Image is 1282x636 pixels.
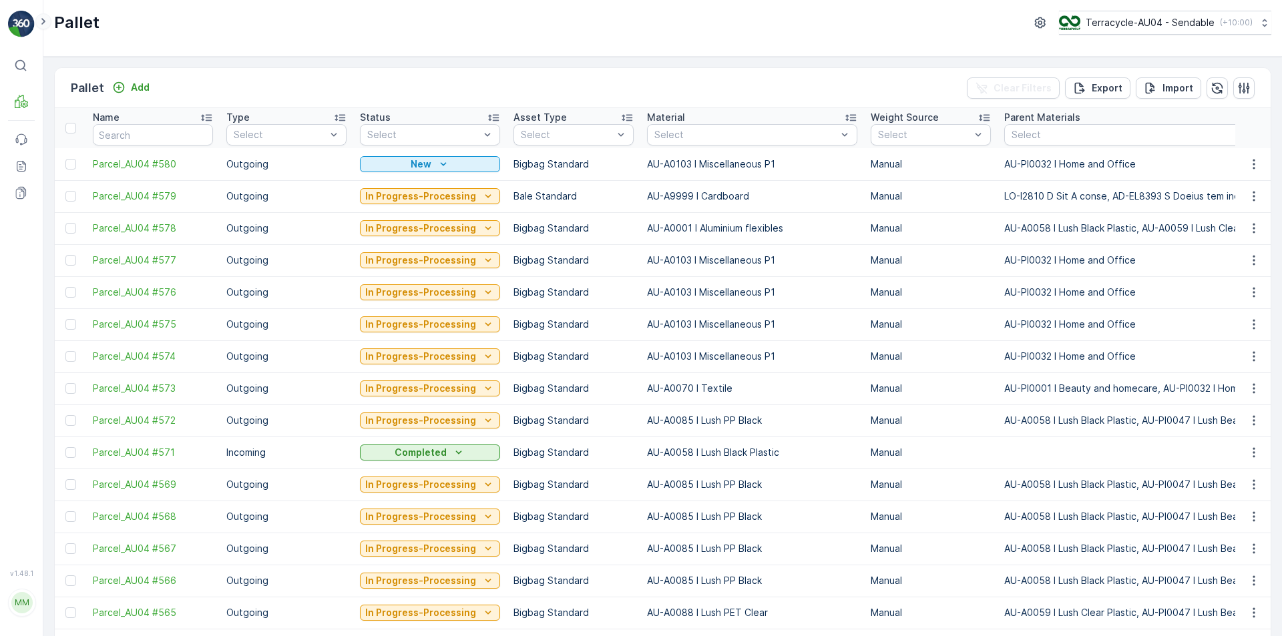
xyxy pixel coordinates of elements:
td: Outgoing [220,276,353,308]
td: AU-A0103 I Miscellaneous P1 [640,244,864,276]
button: Terracycle-AU04 - Sendable(+10:00) [1059,11,1271,35]
p: Completed [395,446,447,459]
span: v 1.48.1 [8,569,35,577]
td: Manual [864,468,998,501]
span: Parcel_AU04 #572 [93,414,213,427]
div: Toggle Row Selected [65,319,76,330]
td: AU-A0085 I Lush PP Black [640,501,864,533]
td: AU-A0001 I Aluminium flexibles [640,212,864,244]
td: Outgoing [220,244,353,276]
td: Outgoing [220,533,353,565]
div: Toggle Row Selected [65,351,76,362]
td: Outgoing [220,372,353,404]
button: In Progress-Processing [360,605,500,621]
a: Parcel_AU04 #576 [93,286,213,299]
td: AU-A0058 I Lush Black Plastic [640,436,864,468]
p: Select [878,128,970,141]
td: AU-A0103 I Miscellaneous P1 [640,148,864,180]
div: Toggle Row Selected [65,191,76,202]
p: ( +10:00 ) [1220,17,1253,28]
td: Bigbag Standard [507,372,640,404]
p: In Progress-Processing [365,190,476,203]
p: In Progress-Processing [365,574,476,587]
td: Manual [864,533,998,565]
div: Toggle Row Selected [65,415,76,426]
span: Parcel_AU04 #571 [93,446,213,459]
td: Bigbag Standard [507,148,640,180]
td: AU-A0103 I Miscellaneous P1 [640,340,864,372]
input: Search [93,124,213,145]
td: Manual [864,565,998,597]
td: Outgoing [220,404,353,436]
button: MM [8,580,35,625]
td: AU-A0103 I Miscellaneous P1 [640,308,864,340]
td: AU-A0085 I Lush PP Black [640,404,864,436]
td: Bigbag Standard [507,244,640,276]
button: In Progress-Processing [360,188,500,204]
p: In Progress-Processing [365,542,476,555]
td: AU-A0088 I Lush PET Clear [640,597,864,629]
p: Pallet [71,79,104,97]
p: Pallet [54,12,99,33]
td: Manual [864,436,998,468]
td: Bigbag Standard [507,340,640,372]
img: logo [8,11,35,37]
button: Import [1136,77,1201,99]
p: In Progress-Processing [365,286,476,299]
div: Toggle Row Selected [65,479,76,490]
button: In Progress-Processing [360,541,500,557]
p: Import [1162,81,1193,95]
div: Toggle Row Selected [65,255,76,266]
a: Parcel_AU04 #573 [93,382,213,395]
p: Parent Materials [1004,111,1080,124]
span: Parcel_AU04 #567 [93,542,213,555]
p: Select [654,128,837,141]
button: In Progress-Processing [360,220,500,236]
p: In Progress-Processing [365,254,476,267]
button: In Progress-Processing [360,316,500,332]
p: In Progress-Processing [365,318,476,331]
p: In Progress-Processing [365,606,476,619]
td: Bigbag Standard [507,468,640,501]
button: New [360,156,500,172]
td: Manual [864,308,998,340]
div: Toggle Row Selected [65,607,76,618]
td: Bigbag Standard [507,565,640,597]
td: Manual [864,180,998,212]
a: Parcel_AU04 #569 [93,478,213,491]
td: Manual [864,372,998,404]
p: New [411,157,431,171]
a: Parcel_AU04 #574 [93,350,213,363]
td: Manual [864,244,998,276]
p: Weight Source [871,111,939,124]
td: Outgoing [220,212,353,244]
a: Parcel_AU04 #579 [93,190,213,203]
td: Manual [864,276,998,308]
td: Outgoing [220,340,353,372]
span: Parcel_AU04 #580 [93,157,213,171]
img: terracycle_logo.png [1059,15,1080,30]
div: Toggle Row Selected [65,383,76,394]
td: Manual [864,340,998,372]
a: Parcel_AU04 #565 [93,606,213,619]
a: Parcel_AU04 #578 [93,222,213,235]
td: Outgoing [220,468,353,501]
td: Outgoing [220,148,353,180]
td: Bigbag Standard [507,533,640,565]
button: Export [1065,77,1130,99]
td: AU-A9999 I Cardboard [640,180,864,212]
p: Select [234,128,326,141]
p: Material [647,111,685,124]
p: Select [367,128,479,141]
a: Parcel_AU04 #566 [93,574,213,587]
button: In Progress-Processing [360,573,500,589]
td: Incoming [220,436,353,468]
td: Bigbag Standard [507,276,640,308]
td: Bigbag Standard [507,436,640,468]
a: Parcel_AU04 #568 [93,510,213,523]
